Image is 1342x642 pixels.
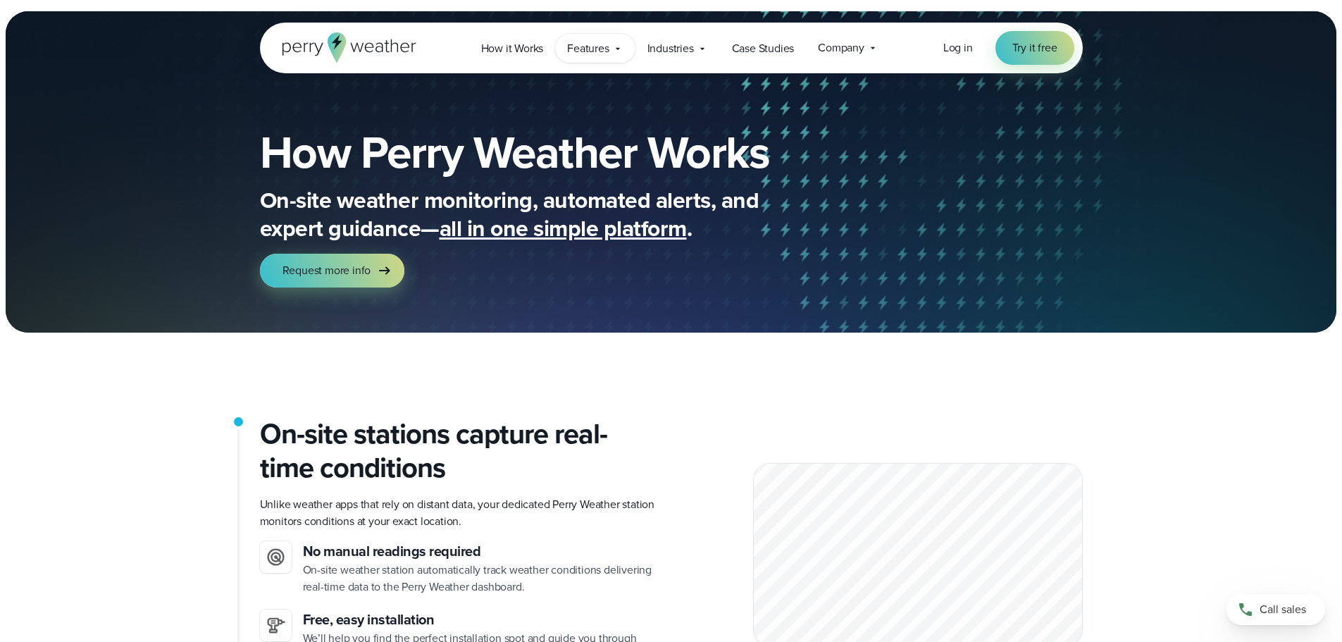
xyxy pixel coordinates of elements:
[282,262,371,279] span: Request more info
[732,40,795,57] span: Case Studies
[995,31,1074,65] a: Try it free
[303,541,660,562] h3: No manual readings required
[260,417,660,485] h2: On-site stations capture real-time conditions
[1012,39,1057,56] span: Try it free
[1226,594,1325,625] a: Call sales
[260,130,871,175] h1: How Perry Weather Works
[647,40,694,57] span: Industries
[260,254,405,288] a: Request more info
[567,40,609,57] span: Features
[720,34,807,63] a: Case Studies
[818,39,864,56] span: Company
[260,496,660,530] p: Unlike weather apps that rely on distant data, your dedicated Perry Weather station monitors cond...
[303,610,660,630] h3: Free, easy installation
[481,40,544,57] span: How it Works
[943,39,973,56] a: Log in
[303,562,660,595] p: On-site weather station automatically track weather conditions delivering real-time data to the P...
[260,186,824,242] p: On-site weather monitoring, automated alerts, and expert guidance— .
[469,34,556,63] a: How it Works
[440,211,687,245] span: all in one simple platform
[1260,601,1306,618] span: Call sales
